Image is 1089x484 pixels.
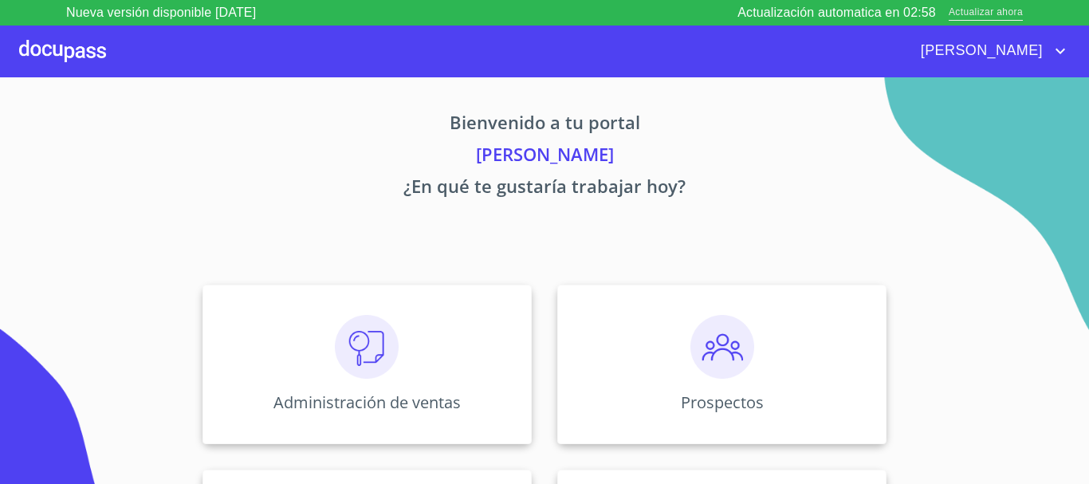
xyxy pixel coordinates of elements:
img: prospectos.png [690,315,754,379]
p: Administración de ventas [273,392,461,413]
button: account of current user [909,38,1070,64]
span: [PERSON_NAME] [909,38,1051,64]
p: Nueva versión disponible [DATE] [66,3,256,22]
p: ¿En qué te gustaría trabajar hoy? [53,173,1036,205]
span: Actualizar ahora [949,5,1023,22]
p: Prospectos [681,392,764,413]
p: [PERSON_NAME] [53,141,1036,173]
p: Actualización automatica en 02:58 [737,3,936,22]
img: consulta.png [335,315,399,379]
p: Bienvenido a tu portal [53,109,1036,141]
